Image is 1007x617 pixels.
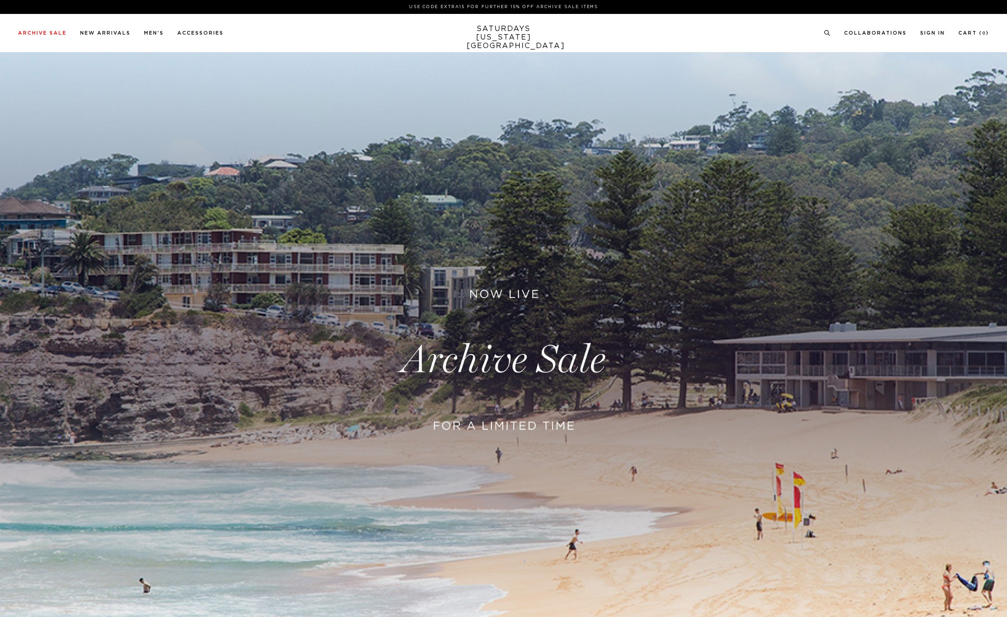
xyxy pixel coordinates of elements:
a: Men's [144,31,164,36]
a: Sign In [920,31,945,36]
p: Use Code EXTRA15 for Further 15% Off Archive Sale Items [22,4,985,10]
small: 0 [982,31,986,36]
a: Archive Sale [18,31,67,36]
a: Collaborations [844,31,907,36]
a: New Arrivals [80,31,130,36]
a: Cart (0) [958,31,989,36]
a: Accessories [177,31,224,36]
a: SATURDAYS[US_STATE][GEOGRAPHIC_DATA] [467,25,541,50]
